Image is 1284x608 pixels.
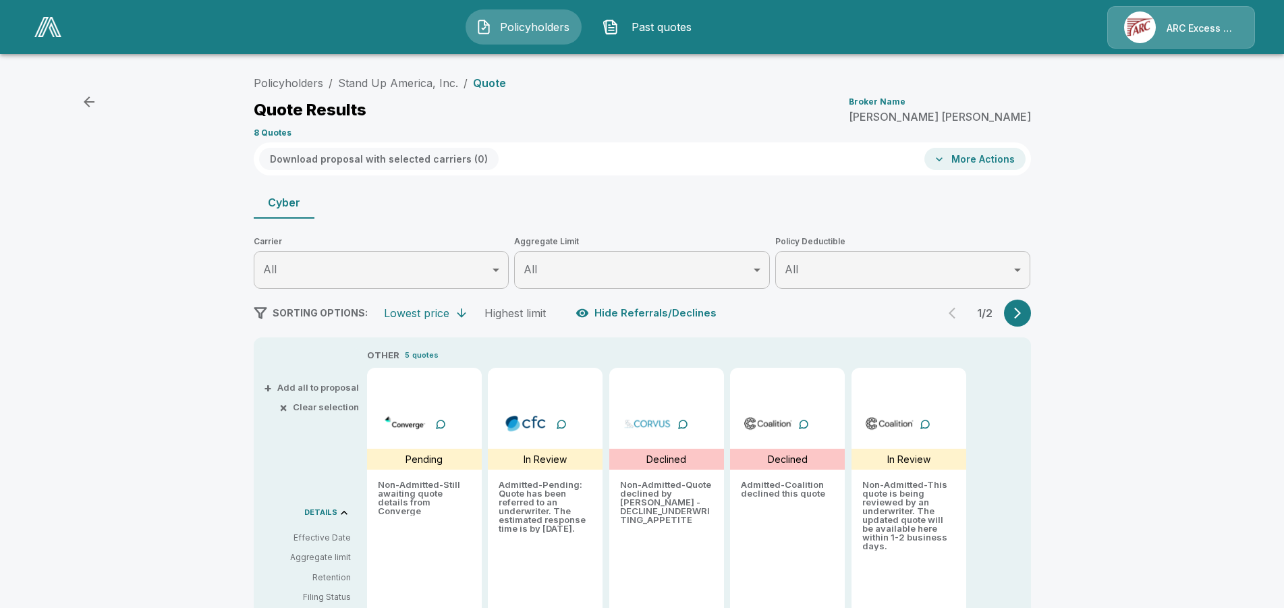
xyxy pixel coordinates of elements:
p: OTHER [367,349,399,362]
p: Non-Admitted - This quote is being reviewed by an underwriter. The updated quote will be availabl... [862,480,955,551]
p: Admitted - Pending: Quote has been referred to an underwriter. The estimated response time is by ... [499,480,592,533]
button: More Actions [924,148,1026,170]
img: coalitioncyber [865,413,914,433]
p: Non-Admitted - Still awaiting quote details from Converge [378,480,471,516]
img: cfccyberadmitted [501,413,551,433]
p: Admitted - Coalition declined this quote [741,480,834,498]
button: +Add all to proposal [267,383,359,392]
p: [PERSON_NAME] [PERSON_NAME] [849,111,1031,122]
span: Policy Deductible [775,235,1031,248]
img: convergecybersurplus [381,413,430,433]
p: Quote [473,78,506,88]
img: corvuscybersurplus [623,413,672,433]
img: AA Logo [34,17,61,37]
img: coalitioncyberadmitted [744,413,793,433]
p: Broker Name [849,98,905,106]
span: Carrier [254,235,509,248]
img: Policyholders Icon [476,19,492,35]
p: Filing Status [264,591,351,603]
p: Retention [264,572,351,584]
p: Quote Results [254,102,366,118]
li: / [464,75,468,91]
span: × [279,403,287,412]
span: Policyholders [497,19,571,35]
button: Hide Referrals/Declines [573,300,722,326]
button: Policyholders IconPolicyholders [466,9,582,45]
p: Declined [768,452,808,466]
p: Aggregate limit [264,551,351,563]
p: ARC Excess & Surplus [1167,22,1238,35]
p: Declined [646,452,686,466]
span: Past quotes [624,19,698,35]
p: Effective Date [264,532,351,544]
a: Agency IconARC Excess & Surplus [1107,6,1255,49]
p: 8 Quotes [254,129,291,137]
p: quotes [412,350,439,361]
span: + [264,383,272,392]
p: Pending [406,452,443,466]
p: 5 [405,350,410,361]
a: Policyholders [254,76,323,90]
button: Past quotes IconPast quotes [592,9,708,45]
img: Agency Icon [1124,11,1156,43]
div: Lowest price [384,306,449,320]
img: Past quotes Icon [603,19,619,35]
li: / [329,75,333,91]
nav: breadcrumb [254,75,506,91]
button: ×Clear selection [282,403,359,412]
span: All [263,262,277,276]
button: Cyber [254,186,314,219]
span: Aggregate Limit [514,235,770,248]
button: Download proposal with selected carriers (0) [259,148,499,170]
span: SORTING OPTIONS: [273,307,368,319]
p: 1 / 2 [972,308,999,319]
p: In Review [887,452,930,466]
span: All [524,262,537,276]
span: All [785,262,798,276]
p: DETAILS [304,509,337,516]
p: Non-Admitted - Quote declined by [PERSON_NAME] - DECLINE_UNDERWRITING_APPETITE [620,480,713,524]
p: In Review [524,452,567,466]
div: Highest limit [484,306,546,320]
a: Stand Up America, Inc. [338,76,458,90]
